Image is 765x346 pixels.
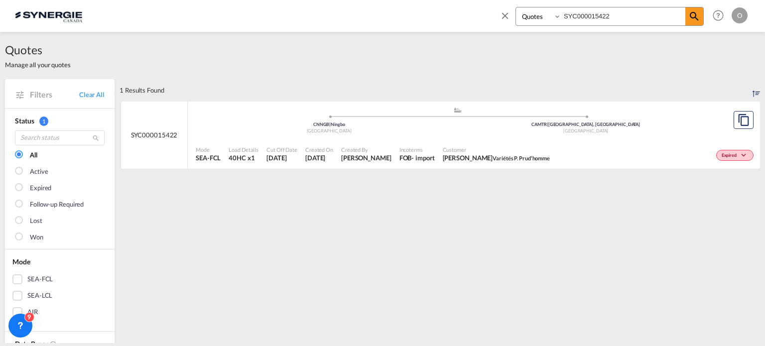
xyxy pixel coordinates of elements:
[266,153,297,162] span: 10 Oct 2025
[732,7,748,23] div: O
[5,42,71,58] span: Quotes
[313,121,345,127] span: CNNGB Ningbo
[500,10,510,21] md-icon: icon-close
[196,153,221,162] span: SEA-FCL
[341,146,391,153] span: Created By
[30,167,48,177] div: Active
[547,121,548,127] span: |
[688,10,700,22] md-icon: icon-magnify
[710,7,732,25] div: Help
[561,7,685,25] input: Enter Quotation Number
[15,116,34,125] span: Status
[411,153,434,162] div: - import
[30,216,42,226] div: Lost
[563,128,608,133] span: [GEOGRAPHIC_DATA]
[738,114,750,126] md-icon: assets/icons/custom/copyQuote.svg
[39,116,48,126] span: 1
[30,89,79,100] span: Filters
[121,102,760,169] div: SYC000015422 assets/icons/custom/ship-fill.svgassets/icons/custom/roll-o-plane.svgOriginNingbo Ch...
[500,7,515,31] span: icon-close
[12,291,107,301] md-checkbox: SEA-LCL
[229,146,258,153] span: Load Details
[307,128,352,133] span: [GEOGRAPHIC_DATA]
[30,150,37,160] div: All
[92,134,100,142] md-icon: icon-magnify
[30,200,84,210] div: Follow-up Required
[443,153,550,162] span: Bruno Desrochers Variétés P. Prud'homme
[710,7,727,24] span: Help
[443,146,550,153] span: Customer
[399,153,412,162] div: FOB
[229,153,258,162] span: 40HC x 1
[196,146,221,153] span: Mode
[12,274,107,284] md-checkbox: SEA-FCL
[27,291,52,301] div: SEA-LCL
[341,153,391,162] span: Adriana Groposila
[493,155,550,161] span: Variétés P. Prud'homme
[15,116,105,126] div: Status 1
[79,90,105,99] a: Clear All
[753,79,760,101] div: Sort by: Created On
[27,274,53,284] div: SEA-FCL
[15,4,82,27] img: 1f56c880d42311ef80fc7dca854c8e59.png
[531,121,640,127] span: CAMTR [GEOGRAPHIC_DATA], [GEOGRAPHIC_DATA]
[734,111,754,129] button: Copy Quote
[399,153,435,162] div: FOB import
[739,153,751,158] md-icon: icon-chevron-down
[120,79,164,101] div: 1 Results Found
[305,146,333,153] span: Created On
[30,183,51,193] div: Expired
[266,146,297,153] span: Cut Off Date
[131,130,178,139] span: SYC000015422
[12,307,107,317] md-checkbox: AIR
[452,108,464,113] md-icon: assets/icons/custom/ship-fill.svg
[399,146,435,153] span: Incoterms
[5,60,71,69] span: Manage all your quotes
[722,152,739,159] span: Expired
[30,232,43,242] div: Won
[12,257,30,266] span: Mode
[305,153,333,162] span: 10 Oct 2025
[15,130,105,145] input: Search status
[27,307,38,317] div: AIR
[329,121,331,127] span: |
[685,7,703,25] span: icon-magnify
[716,150,754,161] div: Change Status Here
